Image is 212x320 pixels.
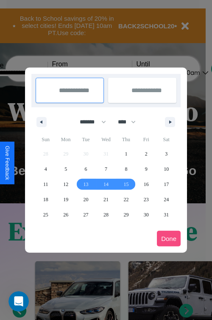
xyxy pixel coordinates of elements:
[76,177,96,192] button: 13
[63,177,68,192] span: 12
[156,133,176,146] span: Sat
[145,146,148,161] span: 2
[164,207,169,222] span: 31
[105,161,107,177] span: 7
[84,177,89,192] span: 13
[136,146,156,161] button: 2
[85,161,87,177] span: 6
[36,192,56,207] button: 18
[156,192,176,207] button: 24
[116,192,136,207] button: 22
[116,146,136,161] button: 1
[76,161,96,177] button: 6
[136,192,156,207] button: 23
[125,161,127,177] span: 8
[36,207,56,222] button: 25
[136,161,156,177] button: 9
[144,192,149,207] span: 23
[76,192,96,207] button: 20
[56,192,75,207] button: 19
[43,177,48,192] span: 11
[156,161,176,177] button: 10
[45,161,47,177] span: 4
[96,177,116,192] button: 14
[125,146,127,161] span: 1
[123,177,128,192] span: 15
[43,207,48,222] span: 25
[36,177,56,192] button: 11
[4,146,10,180] div: Give Feedback
[164,177,169,192] span: 17
[157,231,181,246] button: Done
[103,192,109,207] span: 21
[8,291,29,312] iframe: Intercom live chat
[123,207,128,222] span: 29
[64,161,67,177] span: 5
[165,146,167,161] span: 3
[156,207,176,222] button: 31
[136,177,156,192] button: 16
[116,161,136,177] button: 8
[116,207,136,222] button: 29
[136,133,156,146] span: Fri
[76,207,96,222] button: 27
[164,192,169,207] span: 24
[36,133,56,146] span: Sun
[96,192,116,207] button: 21
[144,207,149,222] span: 30
[96,207,116,222] button: 28
[116,133,136,146] span: Thu
[144,177,149,192] span: 16
[164,161,169,177] span: 10
[76,133,96,146] span: Tue
[84,192,89,207] span: 20
[56,177,75,192] button: 12
[156,177,176,192] button: 17
[145,161,148,177] span: 9
[156,146,176,161] button: 3
[136,207,156,222] button: 30
[84,207,89,222] span: 27
[56,161,75,177] button: 5
[103,207,109,222] span: 28
[96,133,116,146] span: Wed
[36,161,56,177] button: 4
[63,192,68,207] span: 19
[123,192,128,207] span: 22
[96,161,116,177] button: 7
[116,177,136,192] button: 15
[56,133,75,146] span: Mon
[56,207,75,222] button: 26
[103,177,109,192] span: 14
[63,207,68,222] span: 26
[43,192,48,207] span: 18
